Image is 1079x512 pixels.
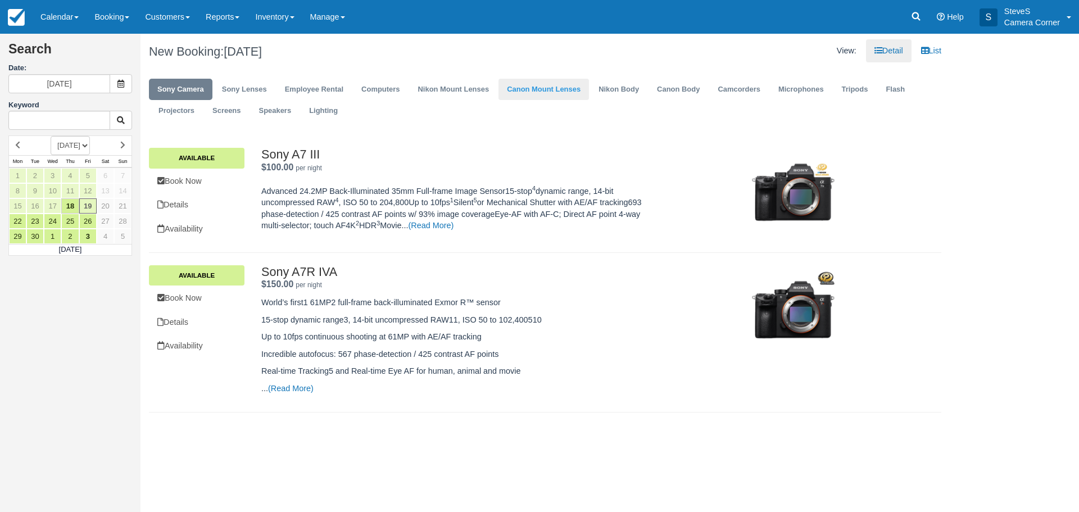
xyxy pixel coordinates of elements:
img: M200-3 [735,142,851,243]
span: [DATE] [224,44,262,58]
a: Details [149,311,244,334]
a: 14 [114,183,132,198]
sup: 4 [532,185,536,192]
a: 1 [9,168,26,183]
p: World’s first1 61MP2 full-frame back-illuminated Exmor R™ sensor [261,297,655,309]
a: Sony Camera [149,79,212,101]
a: Availability [149,218,244,241]
a: 27 [97,214,114,229]
div: S [980,8,998,26]
label: Keyword [8,101,39,109]
p: Advanced 24.2MP Back-Illuminated 35mm Full-frame Image Sensor15-stop dynamic range, 14-bit uncomp... [261,185,655,232]
li: View: [828,39,865,62]
a: 16 [26,198,44,214]
a: Canon Body [649,79,708,101]
label: Date: [8,63,132,74]
p: ... [261,383,655,395]
a: (Read More) [409,221,454,230]
a: 22 [9,214,26,229]
i: Help [937,13,945,21]
a: 28 [114,214,132,229]
span: Help [947,12,964,21]
p: Incredible autofocus: 567 phase-detection / 425 contrast AF points [261,348,655,360]
a: 4 [97,229,114,244]
h2: Sony A7 III [261,148,655,161]
button: Keyword Search [110,111,132,130]
a: Book Now [149,170,244,193]
p: SteveS [1004,6,1060,17]
sup: 2 [356,220,359,226]
a: List [913,39,950,62]
a: 18 [61,198,79,214]
a: 29 [9,229,26,244]
span: $100.00 [261,162,293,172]
sup: 3 [377,220,380,226]
a: 20 [97,198,114,214]
th: Tue [26,155,44,167]
th: Sun [114,155,132,167]
a: 26 [79,214,97,229]
th: Sat [97,155,114,167]
th: Mon [9,155,26,167]
sup: 4 [335,197,338,203]
span: $150.00 [261,279,293,289]
em: per night [296,164,322,172]
a: 30 [26,229,44,244]
a: 17 [44,198,61,214]
a: Available [149,265,244,286]
strong: Price: $100 [261,162,293,172]
a: 7 [114,168,132,183]
a: 9 [26,183,44,198]
a: 13 [97,183,114,198]
h2: Search [8,42,132,63]
a: Screens [204,100,249,122]
strong: Price: $150 [261,279,293,289]
a: Camcorders [709,79,769,101]
p: 15-stop dynamic range3, 14-bit uncompressed RAW11, ISO 50 to 102,400510 [261,314,655,326]
img: checkfront-main-nav-mini-logo.png [8,9,25,26]
a: 5 [79,168,97,183]
h2: Sony A7R IVA [261,265,655,279]
th: Wed [44,155,61,167]
a: 4 [61,168,79,183]
a: Projectors [150,100,203,122]
img: M201-4 [735,259,851,360]
a: 24 [44,214,61,229]
a: Lighting [301,100,346,122]
a: 3 [44,168,61,183]
a: Computers [353,79,408,101]
a: Employee Rental [276,79,352,101]
a: Flash [877,79,913,101]
a: Nikon Body [590,79,647,101]
a: 21 [114,198,132,214]
sup: 5 [474,197,477,203]
p: Up to 10fps continuous shooting at 61MP with AE/AF tracking [261,331,655,343]
a: Microphones [770,79,832,101]
a: 15 [9,198,26,214]
a: Sony Lenses [214,79,275,101]
a: (Read More) [268,384,314,393]
a: 2 [61,229,79,244]
th: Thu [61,155,79,167]
a: Canon Mount Lenses [498,79,589,101]
th: Fri [79,155,97,167]
a: 2 [26,168,44,183]
a: Nikon Mount Lenses [409,79,497,101]
a: 8 [9,183,26,198]
a: Speakers [251,100,300,122]
h1: New Booking: [149,45,537,58]
a: Detail [866,39,912,62]
a: 11 [61,183,79,198]
a: 23 [26,214,44,229]
a: 6 [97,168,114,183]
em: per night [296,281,322,289]
a: Book Now [149,287,244,310]
td: [DATE] [9,244,132,255]
a: 5 [114,229,132,244]
a: Availability [149,334,244,357]
p: Real-time Tracking5 and Real-time Eye AF for human, animal and movie [261,365,655,377]
a: 25 [61,214,79,229]
p: Camera Corner [1004,17,1060,28]
a: Tripods [833,79,877,101]
a: Available [149,148,244,168]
